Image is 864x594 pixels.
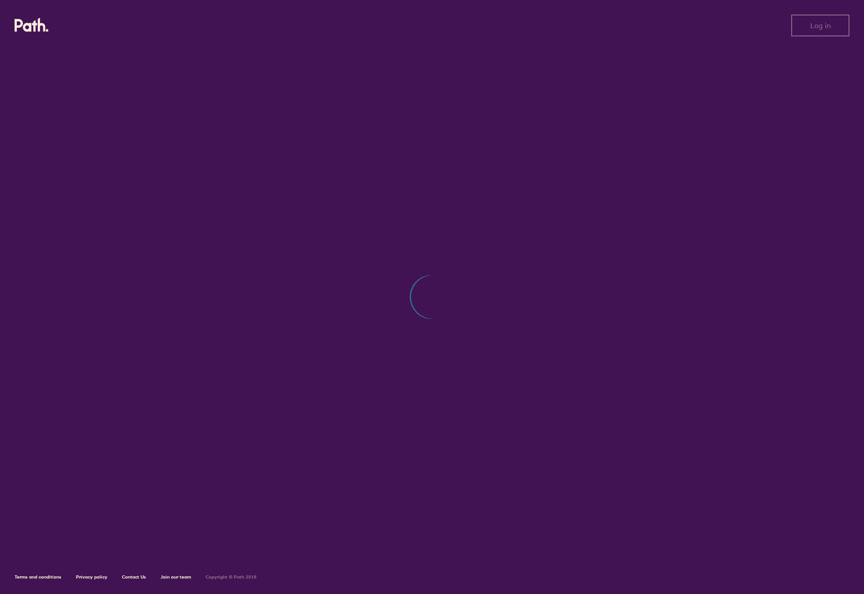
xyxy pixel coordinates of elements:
[206,574,257,580] h6: Copyright © Path 2018
[791,15,849,36] button: Log in
[122,574,146,580] a: Contact Us
[76,574,107,580] a: Privacy policy
[161,574,191,580] a: Join our team
[810,21,831,30] span: Log in
[15,574,61,580] a: Terms and conditions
